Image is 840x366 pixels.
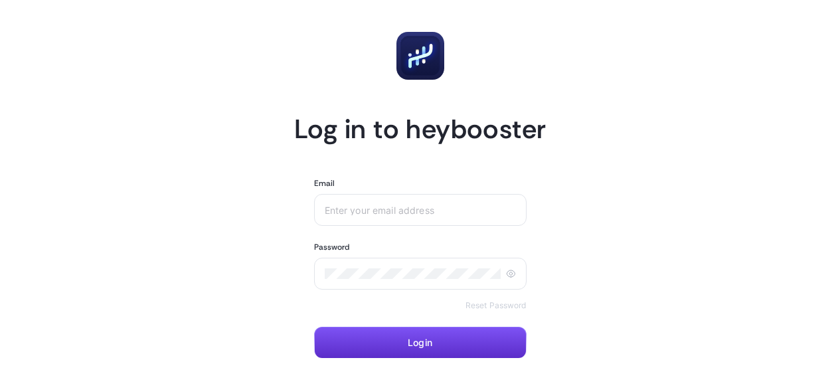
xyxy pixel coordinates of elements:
[325,205,516,215] input: Enter your email address
[465,300,527,311] a: Reset Password
[314,178,335,189] label: Email
[294,112,546,146] h1: Log in to heybooster
[408,337,432,348] span: Login
[314,327,527,359] button: Login
[314,242,350,252] label: Password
